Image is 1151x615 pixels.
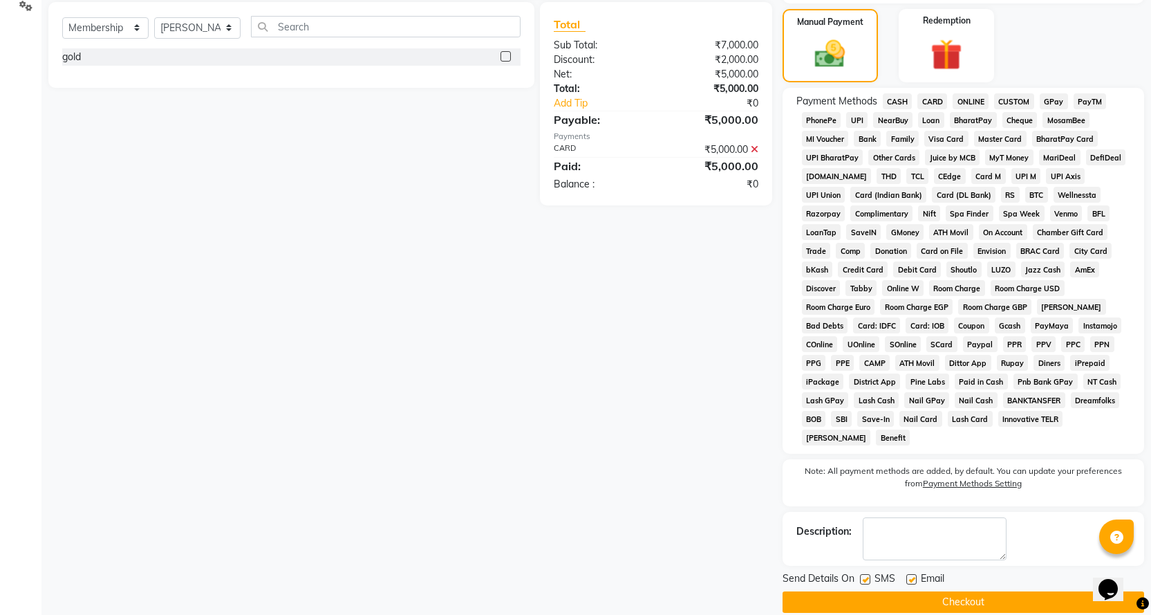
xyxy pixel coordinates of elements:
span: Innovative TELR [998,411,1063,427]
span: BRAC Card [1016,243,1065,259]
span: Card (Indian Bank) [850,187,926,203]
span: MosamBee [1042,112,1089,128]
div: ₹0 [675,96,769,111]
span: LUZO [987,261,1016,277]
span: PayMaya [1031,318,1074,333]
div: Total: [543,82,656,96]
span: [PERSON_NAME] [1037,299,1106,315]
span: iPrepaid [1070,355,1110,371]
div: Paid: [543,158,656,174]
span: Nail GPay [904,392,949,408]
div: Payable: [543,111,656,128]
span: Pine Labs [906,374,949,389]
span: Shoutlo [946,261,982,277]
span: Paid in Cash [955,374,1008,389]
div: Payments [554,131,758,143]
img: _gift.svg [921,35,972,74]
span: UPI M [1011,168,1041,184]
span: Total [554,17,586,32]
span: bKash [802,261,833,277]
span: Comp [836,243,865,259]
label: Manual Payment [797,16,863,28]
span: Room Charge [929,280,985,296]
span: CAMP [859,355,890,371]
span: Paypal [963,336,998,352]
span: On Account [979,224,1027,240]
span: Online W [882,280,924,296]
button: Checkout [783,591,1144,613]
span: GPay [1040,93,1068,109]
span: Card: IDFC [853,318,900,333]
span: Card M [971,168,1006,184]
span: CUSTOM [994,93,1034,109]
span: Envision [973,243,1011,259]
label: Note: All payment methods are added, by default. You can update your preferences from [796,465,1130,495]
span: Save-In [857,411,894,427]
span: Coupon [954,318,989,333]
img: _cash.svg [805,37,854,71]
span: TCL [906,168,928,184]
div: gold [62,50,81,64]
span: MyT Money [985,149,1033,165]
span: THD [877,168,901,184]
span: Pnb Bank GPay [1013,374,1078,389]
span: SCard [926,336,957,352]
span: CASH [883,93,913,109]
div: ₹2,000.00 [656,53,769,67]
span: Loan [918,112,944,128]
span: UOnline [843,336,879,352]
span: UPI [846,112,868,128]
span: Email [921,571,944,589]
span: MI Voucher [802,131,849,147]
div: Sub Total: [543,38,656,53]
span: Nail Card [899,411,942,427]
span: Dreamfolks [1071,392,1120,408]
span: ATH Movil [895,355,939,371]
span: GMoney [886,224,924,240]
span: [DOMAIN_NAME] [802,168,872,184]
span: SMS [874,571,895,589]
span: SaveIN [846,224,881,240]
span: Jazz Cash [1021,261,1065,277]
span: Nift [918,205,940,221]
span: PPE [831,355,854,371]
span: Card on File [917,243,968,259]
span: Juice by MCB [925,149,980,165]
span: Diners [1033,355,1065,371]
span: Credit Card [838,261,888,277]
span: PPC [1061,336,1085,352]
span: NT Cash [1083,374,1121,389]
span: iPackage [802,374,844,389]
div: Description: [796,524,852,539]
span: Rupay [997,355,1029,371]
span: PhonePe [802,112,841,128]
span: MariDeal [1039,149,1080,165]
span: Gcash [995,318,1025,333]
span: RS [1001,187,1020,203]
label: Redemption [923,15,971,27]
span: Bad Debts [802,318,848,333]
span: Bank [854,131,881,147]
label: Payment Methods Setting [923,477,1022,490]
span: BFL [1087,205,1110,221]
a: Add Tip [543,96,675,111]
span: City Card [1069,243,1112,259]
div: CARD [543,143,656,157]
span: ATH Movil [929,224,973,240]
span: PPN [1090,336,1114,352]
span: SBI [831,411,852,427]
span: District App [849,374,900,389]
span: [PERSON_NAME] [802,430,871,446]
span: Debit Card [893,261,941,277]
span: PPR [1003,336,1027,352]
span: Venmo [1050,205,1083,221]
span: Send Details On [783,571,854,589]
span: BharatPay Card [1032,131,1098,147]
span: Card (DL Bank) [932,187,995,203]
span: Spa Week [999,205,1045,221]
span: Discover [802,280,841,296]
span: PPV [1031,336,1056,352]
span: Trade [802,243,831,259]
span: PayTM [1074,93,1107,109]
span: Room Charge EGP [880,299,953,315]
